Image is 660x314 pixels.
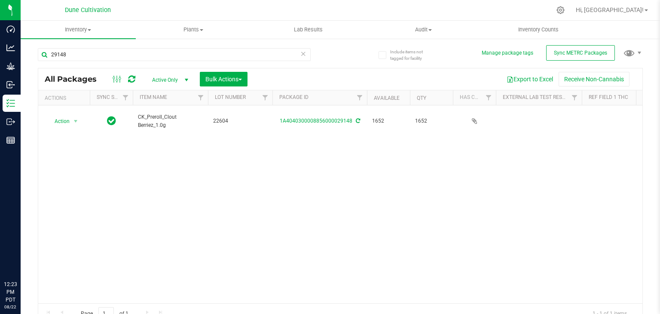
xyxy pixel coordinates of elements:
[6,117,15,126] inline-svg: Outbound
[555,6,566,14] div: Manage settings
[215,94,246,100] a: Lot Number
[21,26,136,34] span: Inventory
[6,136,15,145] inline-svg: Reports
[559,72,629,86] button: Receive Non-Cannabis
[453,90,496,105] th: Has COA
[417,95,426,101] a: Qty
[4,304,17,310] p: 08/22
[119,90,133,105] a: Filter
[45,74,105,84] span: All Packages
[97,94,130,100] a: Sync Status
[415,117,448,125] span: 1652
[279,94,309,100] a: Package ID
[366,26,480,34] span: Audit
[589,94,628,100] a: Ref Field 1 THC
[205,76,242,83] span: Bulk Actions
[280,118,352,124] a: 1A4040300008856000029148
[282,26,334,34] span: Lab Results
[21,21,136,39] a: Inventory
[482,49,533,57] button: Manage package tags
[568,90,582,105] a: Filter
[353,90,367,105] a: Filter
[107,115,116,127] span: In Sync
[9,245,34,271] iframe: Resource center
[390,49,433,62] span: Include items not tagged for facility
[372,117,405,125] span: 1652
[507,26,570,34] span: Inventory Counts
[576,6,644,13] span: Hi, [GEOGRAPHIC_DATA]!
[213,117,267,125] span: 22604
[70,115,81,127] span: select
[47,115,70,127] span: Action
[194,90,208,105] a: Filter
[554,50,607,56] span: Sync METRC Packages
[38,48,311,61] input: Search Package ID, Item Name, SKU, Lot or Part Number...
[546,45,615,61] button: Sync METRC Packages
[6,80,15,89] inline-svg: Inbound
[251,21,366,39] a: Lab Results
[503,94,570,100] a: External Lab Test Result
[6,62,15,71] inline-svg: Grow
[4,280,17,304] p: 12:23 PM PDT
[374,95,400,101] a: Available
[138,113,203,129] span: CK_Preroll_Clout Berriez_1.0g
[6,25,15,34] inline-svg: Dashboard
[65,6,111,14] span: Dune Cultivation
[6,99,15,108] inline-svg: Inventory
[366,21,481,39] a: Audit
[136,26,251,34] span: Plants
[354,118,360,124] span: Sync from Compliance System
[136,21,251,39] a: Plants
[200,72,247,86] button: Bulk Actions
[300,48,306,59] span: Clear
[481,21,596,39] a: Inventory Counts
[501,72,559,86] button: Export to Excel
[258,90,272,105] a: Filter
[482,90,496,105] a: Filter
[45,95,86,101] div: Actions
[6,43,15,52] inline-svg: Analytics
[140,94,167,100] a: Item Name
